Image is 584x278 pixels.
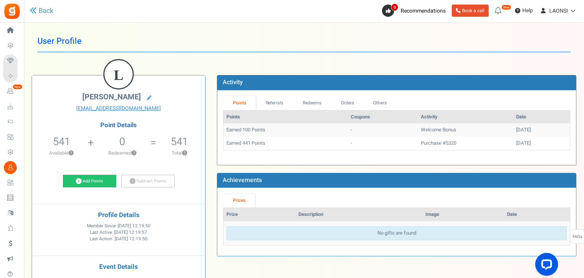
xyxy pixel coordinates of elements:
[418,123,513,137] td: Welcome Bonus
[364,96,396,110] a: Others
[382,5,449,17] a: 9 Recommendations
[32,122,205,129] h4: Point Details
[118,223,151,229] span: [DATE] 12:19:50
[418,110,513,124] th: Activity
[104,60,133,90] figcaption: L
[223,110,347,124] th: Points
[171,136,188,147] h5: 541
[331,96,364,110] a: Orders
[504,208,570,221] th: Date
[36,150,87,157] p: Available
[520,7,533,14] span: Help
[95,150,149,157] p: Redeemed
[348,110,418,124] th: Coupons
[418,137,513,150] td: Purchase #5320
[37,30,571,52] h1: User Profile
[157,150,201,157] p: Total
[293,96,331,110] a: Redeems
[295,208,422,221] th: Description
[549,7,568,15] span: LAONSI
[513,110,570,124] th: Date
[223,208,295,221] th: Prize
[3,3,21,20] img: Gratisfaction
[3,85,21,98] a: New
[63,175,116,188] a: Add Points
[572,230,582,244] span: FAQs
[401,7,446,15] span: Recommendations
[226,226,567,240] div: No gifts are found
[90,229,147,236] span: Last Active :
[452,5,489,17] a: Book a call
[38,212,199,219] h4: Profile Details
[223,96,256,110] a: Points
[422,208,504,221] th: Image
[391,3,398,11] span: 9
[256,96,293,110] a: Referrals
[87,223,151,229] span: Member Since :
[501,5,511,10] em: New
[512,5,536,17] a: Help
[182,151,187,156] button: ?
[119,136,125,147] h5: 0
[121,175,175,188] a: Subtract Points
[132,151,136,156] button: ?
[69,151,74,156] button: ?
[348,123,418,137] td: -
[516,140,567,147] div: [DATE]
[38,105,199,112] a: [EMAIL_ADDRESS][DOMAIN_NAME]
[38,264,199,271] h4: Event Details
[348,137,418,150] td: -
[223,193,255,208] a: Prizes
[115,236,148,242] span: [DATE] 12:19:50
[223,78,243,87] b: Activity
[223,123,347,137] td: Earned 100 Points
[82,91,141,102] span: [PERSON_NAME]
[53,134,70,149] span: 541
[114,229,147,236] span: [DATE] 12:19:57
[516,126,567,134] div: [DATE]
[223,137,347,150] td: Earned 441 Points
[90,236,148,242] span: Last Action :
[223,176,262,185] b: Achievements
[13,84,22,89] em: New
